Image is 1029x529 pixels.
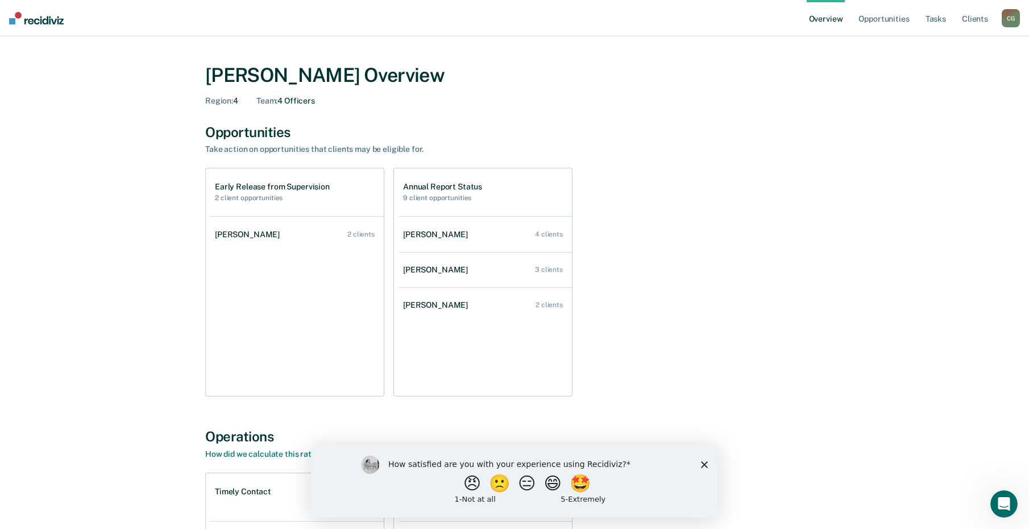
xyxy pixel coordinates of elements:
a: [PERSON_NAME] 4 clients [399,218,572,251]
h2: 2 client opportunities [215,194,330,202]
div: 2 clients [536,301,563,309]
div: 4 [205,96,238,106]
a: [PERSON_NAME] 3 clients [399,254,572,286]
div: [PERSON_NAME] Overview [205,64,824,87]
iframe: Survey by Kim from Recidiviz [311,444,718,518]
div: [PERSON_NAME] [403,265,472,275]
div: Operations [205,428,824,445]
h1: Timely Contact [215,487,271,497]
span: Team : [256,96,277,105]
iframe: Intercom live chat [990,490,1018,518]
div: 2 clients [347,230,375,238]
a: [PERSON_NAME] 2 clients [399,289,572,321]
span: Region : [205,96,233,105]
button: CG [1002,9,1020,27]
div: [PERSON_NAME] [403,230,472,239]
div: [PERSON_NAME] [403,300,472,310]
div: [PERSON_NAME] [215,230,284,239]
a: [PERSON_NAME] 2 clients [210,218,384,251]
div: 3 clients [535,266,563,274]
div: C G [1002,9,1020,27]
a: How did we calculate this rate? [205,449,320,458]
div: 4 Officers [256,96,315,106]
h1: Annual Report Status [403,182,482,192]
div: Opportunities [205,124,824,140]
h2: 9 client opportunities [403,194,482,202]
h1: Early Release from Supervision [215,182,330,192]
img: Recidiviz [9,12,64,24]
div: 4 clients [535,230,563,238]
div: Take action on opportunities that clients may be eligible for. [205,144,603,154]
